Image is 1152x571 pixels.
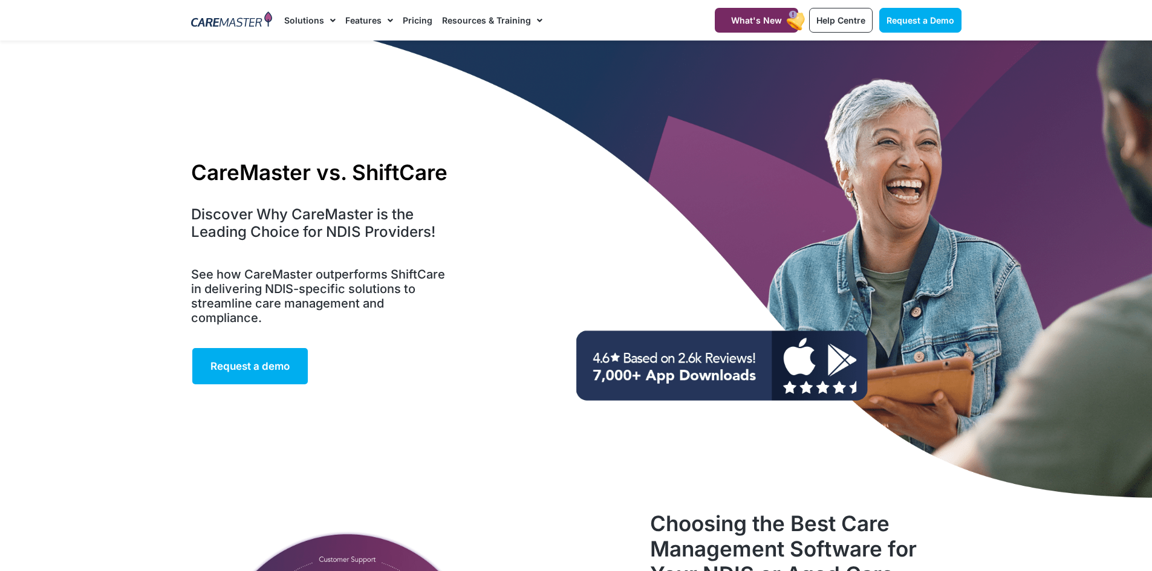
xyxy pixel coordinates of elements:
[191,160,453,185] h1: CareMaster vs. ShiftCare
[816,15,865,25] span: Help Centre
[191,347,309,386] a: Request a demo
[887,15,954,25] span: Request a Demo
[191,206,453,241] h4: Discover Why CareMaster is the Leading Choice for NDIS Providers!
[191,267,453,325] h5: See how CareMaster outperforms ShiftCare in delivering NDIS-specific solutions to streamline care...
[210,360,290,372] span: Request a demo
[715,8,798,33] a: What's New
[809,8,873,33] a: Help Centre
[191,11,273,30] img: CareMaster Logo
[879,8,962,33] a: Request a Demo
[731,15,782,25] span: What's New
